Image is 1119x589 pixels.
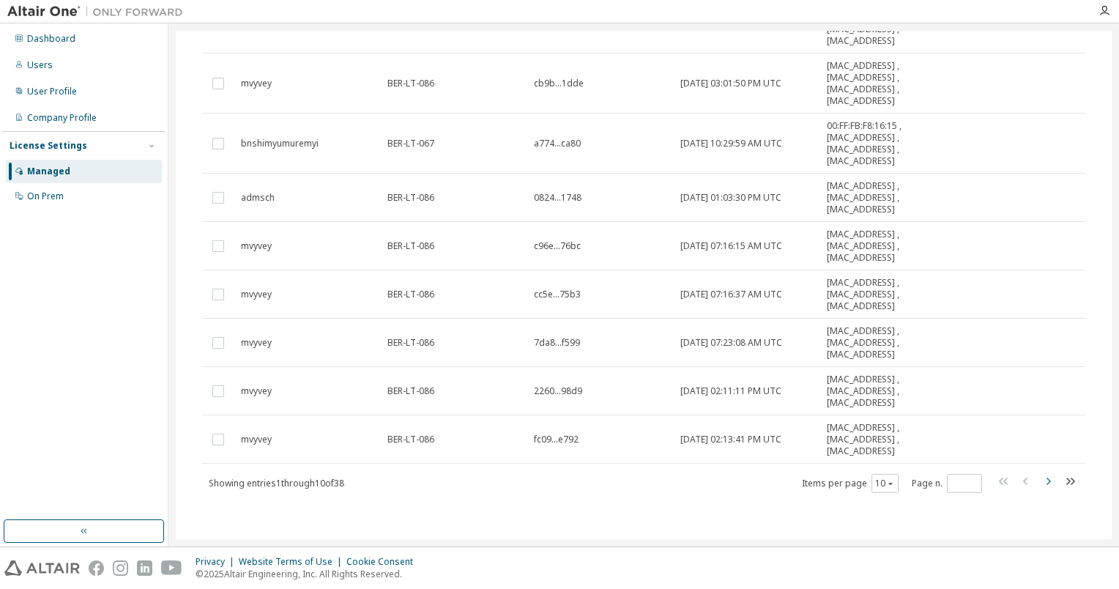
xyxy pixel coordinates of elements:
span: [MAC_ADDRESS] , [MAC_ADDRESS] , [MAC_ADDRESS] , [MAC_ADDRESS] [827,60,923,107]
span: [DATE] 02:11:11 PM UTC [680,385,781,397]
span: cb9b...1dde [534,78,584,89]
p: © 2025 Altair Engineering, Inc. All Rights Reserved. [196,568,422,580]
img: altair_logo.svg [4,560,80,576]
div: Privacy [196,556,239,568]
div: License Settings [10,140,87,152]
div: Cookie Consent [346,556,422,568]
span: BER-LT-086 [387,337,434,349]
div: Company Profile [27,112,97,124]
span: 00:FF:FB:F8:16:15 , [MAC_ADDRESS] , [MAC_ADDRESS] , [MAC_ADDRESS] [827,120,923,167]
span: BER-LT-086 [387,434,434,445]
span: Items per page [802,474,899,493]
span: mvyvey [241,240,272,252]
span: BER-LT-086 [387,240,434,252]
span: [DATE] 07:23:08 AM UTC [680,337,782,349]
span: admsch [241,192,275,204]
div: Managed [27,166,70,177]
span: [MAC_ADDRESS] , [MAC_ADDRESS] , [MAC_ADDRESS] [827,374,923,409]
span: [DATE] 07:16:37 AM UTC [680,289,782,300]
div: Dashboard [27,33,75,45]
span: [MAC_ADDRESS] , [MAC_ADDRESS] , [MAC_ADDRESS] [827,180,923,215]
span: mvyvey [241,337,272,349]
img: instagram.svg [113,560,128,576]
span: cc5e...75b3 [534,289,581,300]
span: [DATE] 02:13:41 PM UTC [680,434,781,445]
div: On Prem [27,190,64,202]
span: 7da8...f599 [534,337,580,349]
span: [DATE] 03:01:50 PM UTC [680,78,781,89]
span: BER-LT-086 [387,192,434,204]
span: BER-LT-086 [387,78,434,89]
span: mvyvey [241,385,272,397]
img: linkedin.svg [137,560,152,576]
span: [DATE] 07:16:15 AM UTC [680,240,782,252]
span: Showing entries 1 through 10 of 38 [209,477,344,489]
span: [DATE] 01:03:30 PM UTC [680,192,781,204]
button: 10 [875,478,895,489]
span: BER-LT-067 [387,138,434,149]
span: c96e...76bc [534,240,581,252]
span: mvyvey [241,434,272,445]
img: youtube.svg [161,560,182,576]
span: BER-LT-086 [387,385,434,397]
div: User Profile [27,86,77,97]
img: Altair One [7,4,190,19]
div: Website Terms of Use [239,556,346,568]
span: a774...ca80 [534,138,581,149]
span: [MAC_ADDRESS] , [MAC_ADDRESS] , [MAC_ADDRESS] [827,277,923,312]
span: [DATE] 10:29:59 AM UTC [680,138,782,149]
span: 0824...1748 [534,192,581,204]
div: Users [27,59,53,71]
span: mvyvey [241,289,272,300]
span: Page n. [912,474,982,493]
span: 2260...98d9 [534,385,582,397]
img: facebook.svg [89,560,104,576]
span: mvyvey [241,78,272,89]
span: BER-LT-086 [387,289,434,300]
span: fc09...e792 [534,434,579,445]
span: [MAC_ADDRESS] , [MAC_ADDRESS] , [MAC_ADDRESS] [827,325,923,360]
span: [MAC_ADDRESS] , [MAC_ADDRESS] , [MAC_ADDRESS] [827,422,923,457]
span: bnshimyumuremyi [241,138,319,149]
span: [MAC_ADDRESS] , [MAC_ADDRESS] , [MAC_ADDRESS] [827,229,923,264]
